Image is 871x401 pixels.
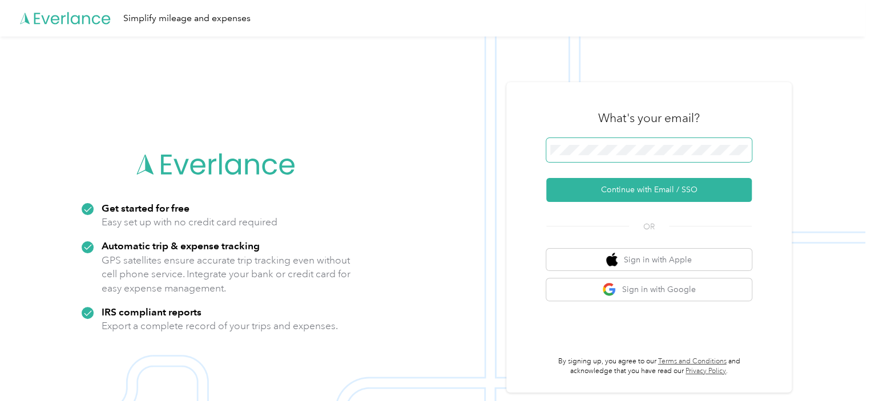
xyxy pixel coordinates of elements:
[102,319,338,333] p: Export a complete record of your trips and expenses.
[102,253,351,295] p: GPS satellites ensure accurate trip tracking even without cell phone service. Integrate your bank...
[598,110,700,126] h3: What's your email?
[102,240,260,252] strong: Automatic trip & expense tracking
[102,306,201,318] strong: IRS compliant reports
[546,249,752,271] button: apple logoSign in with Apple
[606,253,618,267] img: apple logo
[546,278,752,301] button: google logoSign in with Google
[102,202,189,214] strong: Get started for free
[602,282,616,297] img: google logo
[123,11,251,26] div: Simplify mileage and expenses
[629,221,669,233] span: OR
[102,215,277,229] p: Easy set up with no credit card required
[546,357,752,376] p: By signing up, you agree to our and acknowledge that you have read our .
[658,357,727,366] a: Terms and Conditions
[546,178,752,202] button: Continue with Email / SSO
[685,367,726,375] a: Privacy Policy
